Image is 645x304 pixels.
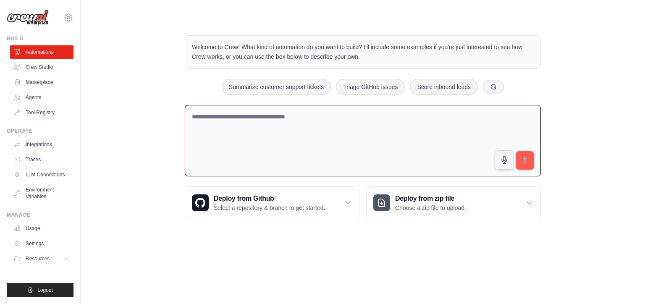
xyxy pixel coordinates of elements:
[7,35,73,42] div: Build
[10,183,73,203] a: Environment Variables
[410,79,478,95] button: Score inbound leads
[10,45,73,59] a: Automations
[192,42,534,62] p: Welcome to Crew! What kind of automation do you want to build? I'll include some examples if you'...
[10,60,73,74] a: Crew Studio
[214,194,325,204] h3: Deploy from Github
[10,168,73,181] a: LLM Connections
[7,212,73,218] div: Manage
[10,252,73,265] button: Resources
[37,287,53,294] span: Logout
[10,76,73,89] a: Marketplace
[7,128,73,134] div: Operate
[10,106,73,119] a: Tool Registry
[10,153,73,166] a: Traces
[26,255,50,262] span: Resources
[222,79,331,95] button: Summarize customer support tickets
[7,10,49,26] img: Logo
[10,222,73,235] a: Usage
[336,79,405,95] button: Triage GitHub issues
[10,138,73,151] a: Integrations
[395,194,466,204] h3: Deploy from zip file
[10,237,73,250] a: Settings
[395,204,466,212] p: Choose a zip file to upload.
[603,264,645,304] iframe: Chat Widget
[214,204,325,212] p: Select a repository & branch to get started.
[7,283,73,297] button: Logout
[10,91,73,104] a: Agents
